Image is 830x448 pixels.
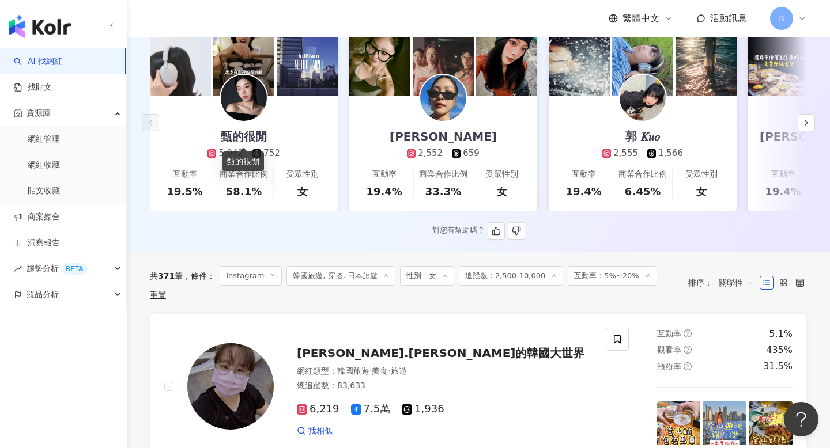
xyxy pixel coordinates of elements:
[613,147,638,160] div: 2,555
[14,237,60,249] a: 洞察報告
[27,256,88,282] span: 趨勢分析
[220,169,268,180] div: 商業合作比例
[769,328,793,340] div: 5.1%
[497,184,507,199] div: 女
[150,35,211,96] img: post-image
[400,266,454,286] span: 性別：女
[28,160,60,171] a: 網紅收藏
[297,346,584,360] span: [PERSON_NAME].[PERSON_NAME]的韓國大世界
[572,169,596,180] div: 互動率
[167,184,202,199] div: 19.5%
[463,147,480,160] div: 659
[218,147,243,160] div: 5,942
[297,366,592,377] div: 網紅類型 ：
[459,266,563,286] span: 追蹤數：2,500-10,000
[432,222,525,240] div: 對您有幫助嗎？
[297,426,333,437] a: 找相似
[366,184,402,199] div: 19.4%
[297,184,308,199] div: 女
[226,184,262,199] div: 58.1%
[263,147,280,160] div: 752
[187,343,274,430] img: KOL Avatar
[378,128,508,145] div: [PERSON_NAME]
[308,426,333,437] span: 找相似
[625,184,661,199] div: 6.45%
[419,169,467,180] div: 商業合作比例
[413,35,474,96] img: post-image
[657,362,681,371] span: 漲粉率
[703,401,746,445] img: post-image
[391,366,407,375] span: 旅遊
[763,360,793,373] div: 31.5%
[28,185,60,197] a: 貼文收藏
[28,134,60,145] a: 網紅管理
[337,366,369,375] span: 韓國旅遊
[297,380,592,392] div: 總追蹤數 ： 83,633
[657,401,701,445] img: post-image
[418,147,443,160] div: 2,552
[784,402,818,436] iframe: Help Scout Beacon - Open
[622,12,659,25] span: 繁體中文
[351,403,391,415] span: 7.5萬
[222,151,264,171] div: 甄的很閒
[209,128,278,145] div: 甄的很閒
[14,82,52,93] a: 找貼文
[27,282,59,307] span: 競品分析
[766,344,793,356] div: 435%
[9,15,71,38] img: logo
[765,184,801,199] div: 19.4%
[277,35,338,96] img: post-image
[568,266,657,286] span: 互動率：5%~20%
[372,366,388,375] span: 美食
[388,366,390,375] span: ·
[612,35,673,96] img: post-image
[549,35,610,96] img: post-image
[150,96,338,211] a: 甄的很閒5,942752互動率19.5%商業合作比例58.1%受眾性別女
[220,266,282,286] span: Instagram
[620,75,666,121] img: KOL Avatar
[349,35,410,96] img: post-image
[173,169,197,180] div: 互動率
[657,329,681,338] span: 互動率
[349,96,537,211] a: [PERSON_NAME]2,552659互動率19.4%商業合作比例33.3%受眾性別女
[719,274,753,292] span: 關聯性
[61,263,88,275] div: BETA
[658,147,683,160] div: 1,566
[369,366,372,375] span: ·
[402,403,444,415] span: 1,936
[183,271,215,280] span: 條件 ：
[549,96,737,211] a: 郭 𝐾𝑢𝑜2,5551,566互動率19.4%商業合作比例6.45%受眾性別女
[614,128,671,145] div: 郭 𝐾𝑢𝑜
[372,169,397,180] div: 互動率
[710,13,747,24] span: 活動訊息
[696,184,707,199] div: 女
[657,345,681,354] span: 觀看率
[771,169,795,180] div: 互動率
[684,362,692,370] span: question-circle
[150,271,183,280] div: 共 筆
[297,403,339,415] span: 6,219
[150,290,166,299] div: 重置
[14,265,22,273] span: rise
[14,211,60,223] a: 商案媒合
[286,169,319,180] div: 受眾性別
[749,401,793,445] img: post-image
[425,184,461,199] div: 33.3%
[420,75,466,121] img: KOL Avatar
[14,56,62,67] a: searchAI 找網紅
[684,329,692,337] span: question-circle
[486,169,518,180] div: 受眾性別
[676,35,737,96] img: post-image
[158,271,175,280] span: 371
[213,35,274,96] img: post-image
[685,169,718,180] div: 受眾性別
[684,346,692,354] span: question-circle
[565,184,601,199] div: 19.4%
[688,274,760,292] div: 排序：
[779,12,784,25] span: B
[221,75,267,121] img: KOL Avatar
[748,35,809,96] img: post-image
[286,266,395,286] span: 韓國旅遊, 穿搭, 日本旅遊
[476,35,537,96] img: post-image
[618,169,667,180] div: 商業合作比例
